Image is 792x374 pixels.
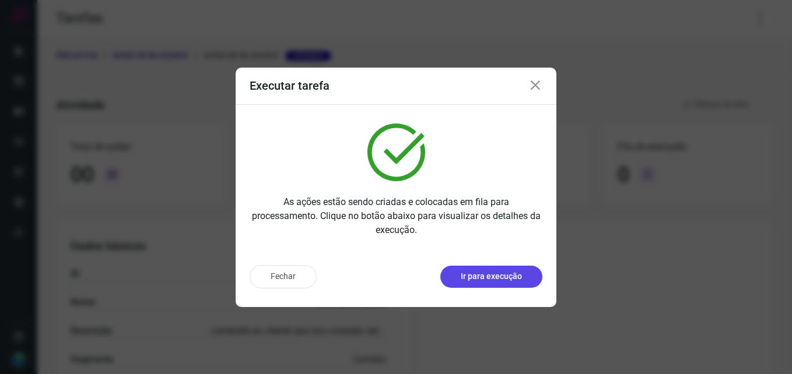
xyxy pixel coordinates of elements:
[250,195,542,237] p: As ações estão sendo criadas e colocadas em fila para processamento. Clique no botão abaixo para ...
[250,79,330,93] h3: Executar tarefa
[440,266,542,288] button: Ir para execução
[367,124,425,181] img: verified.svg
[461,270,522,283] p: Ir para execução
[250,265,317,288] button: Fechar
